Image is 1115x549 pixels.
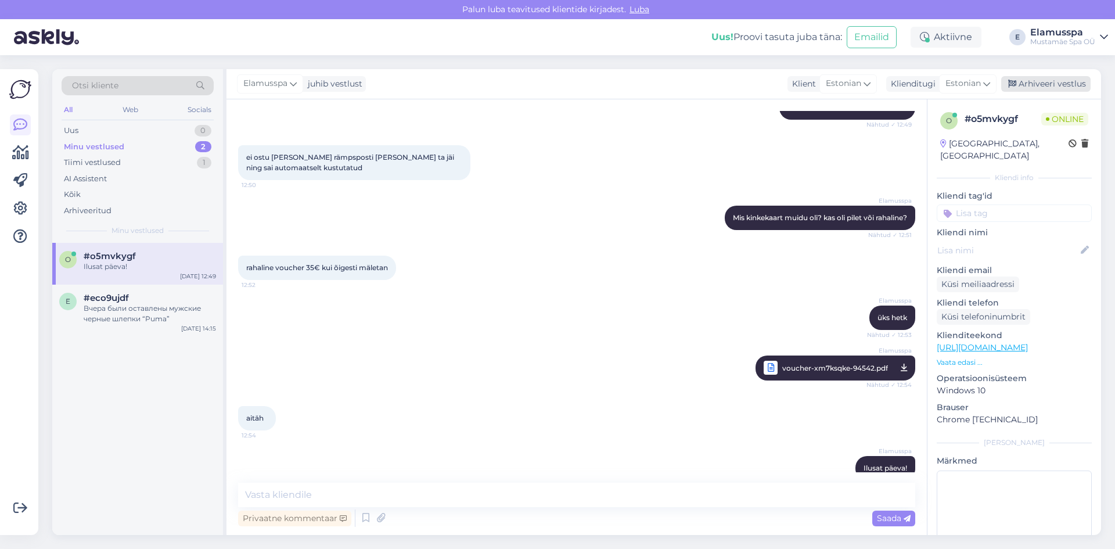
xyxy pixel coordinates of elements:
div: [DATE] 14:15 [181,324,216,333]
span: #eco9ujdf [84,293,129,303]
div: Elamusspa [1030,28,1095,37]
span: Nähtud ✓ 12:51 [868,231,912,239]
span: Elamusspa [868,346,912,355]
div: Ilusat päeva! [84,261,216,272]
div: Tiimi vestlused [64,157,121,168]
b: Uus! [711,31,733,42]
div: Minu vestlused [64,141,124,153]
p: Vaata edasi ... [937,357,1092,368]
span: Ilusat päeva! [864,464,907,472]
input: Lisa tag [937,204,1092,222]
span: Elamusspa [868,447,912,455]
div: Uus [64,125,78,137]
span: o [946,116,952,125]
div: Küsi telefoninumbrit [937,309,1030,325]
div: Socials [185,102,214,117]
p: Operatsioonisüsteem [937,372,1092,385]
span: Nähtud ✓ 12:49 [866,120,912,129]
div: 2 [195,141,211,153]
span: rahaline voucher 35€ kui õigesti mäletan [246,263,388,272]
div: Вчера были оставлены мужские черные шлепки “Puma” [84,303,216,324]
span: voucher-xm7ksqke-94542.pdf [782,361,888,375]
a: [URL][DOMAIN_NAME] [937,342,1028,353]
div: 1 [197,157,211,168]
span: Elamusspa [868,296,912,305]
div: Arhiveeri vestlus [1001,76,1091,92]
p: Kliendi telefon [937,297,1092,309]
div: Privaatne kommentaar [238,511,351,526]
span: üks hetk [877,313,907,322]
span: Nähtud ✓ 12:54 [866,378,912,392]
p: Kliendi email [937,264,1092,277]
button: Emailid [847,26,897,48]
span: Otsi kliente [72,80,118,92]
div: [PERSON_NAME] [937,437,1092,448]
a: Elamusspavoucher-xm7ksqke-94542.pdfNähtud ✓ 12:54 [756,356,915,381]
div: Küsi meiliaadressi [937,277,1019,292]
div: Arhiveeritud [64,205,111,217]
div: [DATE] 12:49 [180,272,216,281]
span: Estonian [826,77,861,90]
div: # o5mvkygf [965,112,1041,126]
p: Windows 10 [937,385,1092,397]
div: All [62,102,75,117]
div: Kõik [64,189,81,200]
span: Minu vestlused [111,225,164,236]
span: Saada [877,513,911,523]
div: Klient [787,78,816,90]
div: Aktiivne [911,27,981,48]
p: Klienditeekond [937,329,1092,342]
div: Kliendi info [937,173,1092,183]
span: #o5mvkygf [84,251,136,261]
span: 12:52 [242,281,285,289]
span: 12:50 [242,181,285,189]
div: Proovi tasuta juba täna: [711,30,842,44]
span: e [66,297,70,306]
div: 0 [195,125,211,137]
span: Elamusspa [243,77,287,90]
span: Mis kinkekaart muidu oli? kas oli pilet või rahaline? [733,213,907,222]
span: Nähtud ✓ 12:53 [867,331,912,339]
span: Online [1041,113,1088,125]
div: E [1009,29,1026,45]
p: Märkmed [937,455,1092,467]
span: ei ostu [PERSON_NAME] rämpsposti [PERSON_NAME] ta jäi ning sai automaatselt kustutatud [246,153,456,172]
span: aitäh [246,414,264,422]
div: [GEOGRAPHIC_DATA], [GEOGRAPHIC_DATA] [940,138,1069,162]
div: juhib vestlust [303,78,362,90]
div: Mustamäe Spa OÜ [1030,37,1095,46]
div: AI Assistent [64,173,107,185]
a: ElamusspaMustamäe Spa OÜ [1030,28,1108,46]
span: o [65,255,71,264]
div: Web [120,102,141,117]
span: Estonian [945,77,981,90]
span: Elamusspa [868,196,912,205]
input: Lisa nimi [937,244,1078,257]
p: Kliendi nimi [937,227,1092,239]
span: 12:54 [242,431,285,440]
p: Chrome [TECHNICAL_ID] [937,414,1092,426]
span: Luba [626,4,653,15]
p: Kliendi tag'id [937,190,1092,202]
img: Askly Logo [9,78,31,101]
div: Klienditugi [886,78,936,90]
p: Brauser [937,401,1092,414]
